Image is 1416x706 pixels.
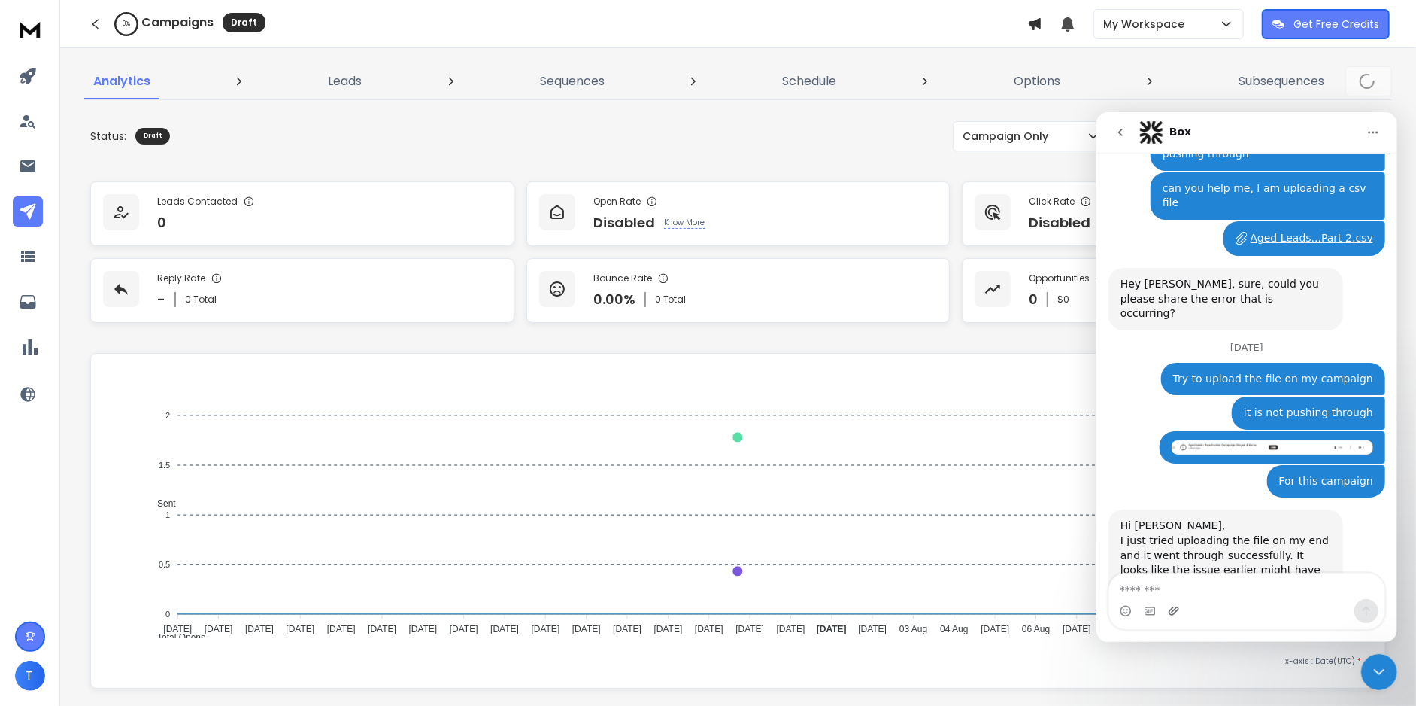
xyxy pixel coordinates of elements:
[166,510,171,519] tspan: 1
[258,487,282,511] button: Send a message…
[532,624,560,634] tspan: [DATE]
[572,624,601,634] tspan: [DATE]
[941,624,969,634] tspan: 04 Aug
[782,72,836,90] p: Schedule
[1361,654,1397,690] iframe: Intercom live chat
[1262,9,1390,39] button: Get Free Credits
[90,129,126,144] p: Status:
[777,624,805,634] tspan: [DATE]
[817,624,847,634] tspan: [DATE]
[185,294,217,306] p: 0 Total
[1293,17,1379,32] p: Get Free Credits
[47,493,59,505] button: Gif picker
[368,624,397,634] tspan: [DATE]
[328,72,362,90] p: Leads
[695,624,723,634] tspan: [DATE]
[327,624,356,634] tspan: [DATE]
[614,624,642,634] tspan: [DATE]
[287,624,315,634] tspan: [DATE]
[166,610,171,619] tspan: 0
[1063,624,1092,634] tspan: [DATE]
[90,258,514,323] a: Reply Rate-0 Total
[1029,212,1090,233] p: Disabled
[157,196,238,208] p: Leads Contacted
[71,493,83,505] button: Upload attachment
[1230,63,1333,99] a: Subsequences
[526,181,951,246] a: Open RateDisabledKnow More
[12,397,289,552] div: Raj says…
[962,258,1386,323] a: Opportunities0$0
[159,461,170,470] tspan: 1.5
[1014,72,1061,90] p: Options
[664,217,705,229] p: Know More
[157,212,166,233] p: 0
[223,13,265,32] div: Draft
[1239,72,1324,90] p: Subsequences
[319,63,371,99] a: Leads
[655,294,687,306] p: 0 Total
[12,397,247,519] div: Hi [PERSON_NAME],I just tried uploading the file on my end and it went through successfully. It l...
[1103,17,1190,32] p: My Workspace
[531,63,614,99] a: Sequences
[859,624,887,634] tspan: [DATE]
[141,14,214,32] h1: Campaigns
[15,661,45,691] button: T
[23,493,35,505] button: Emoji picker
[1029,196,1075,208] p: Click Rate
[963,129,1054,144] p: Campaign Only
[24,421,235,510] div: I just tried uploading the file on my end and it went through successfully. It looks like the iss...
[93,72,150,90] p: Analytics
[13,461,288,487] textarea: Message…
[166,411,171,420] tspan: 2
[24,406,235,421] div: Hi [PERSON_NAME],
[491,624,520,634] tspan: [DATE]
[135,128,170,145] div: Draft
[409,624,438,634] tspan: [DATE]
[962,181,1386,246] a: Click RateDisabledKnow More
[593,272,652,285] p: Bounce Rate
[157,289,165,310] p: -
[736,624,765,634] tspan: [DATE]
[526,258,951,323] a: Bounce Rate0.00%0 Total
[593,212,655,233] p: Disabled
[115,656,1361,667] p: x-axis : Date(UTC)
[1005,63,1070,99] a: Options
[15,15,45,43] img: logo
[593,196,641,208] p: Open Rate
[1029,272,1090,285] p: Opportunities
[1029,289,1038,310] p: 0
[146,498,176,509] span: Sent
[981,624,1010,634] tspan: [DATE]
[1096,112,1397,642] iframe: To enrich screen reader interactions, please activate Accessibility in Grammarly extension settings
[773,63,845,99] a: Schedule
[654,624,683,634] tspan: [DATE]
[1022,624,1050,634] tspan: 06 Aug
[246,624,274,634] tspan: [DATE]
[123,20,130,29] p: 0 %
[450,624,478,634] tspan: [DATE]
